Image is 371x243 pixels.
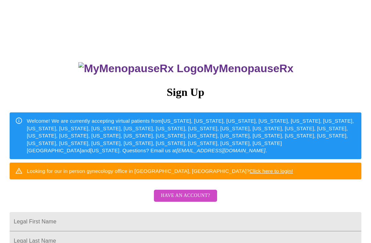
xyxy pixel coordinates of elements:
span: Have an account? [161,191,210,200]
a: Have an account? [152,197,218,203]
em: [EMAIL_ADDRESS][DOMAIN_NAME] [177,147,266,153]
div: Welcome! We are currently accepting virtual patients from [US_STATE], [US_STATE], [US_STATE], [US... [27,114,356,157]
img: MyMenopauseRx Logo [78,62,203,75]
button: Have an account? [154,190,217,202]
h3: Sign Up [10,86,361,99]
div: Looking for our in person gynecology office in [GEOGRAPHIC_DATA], [GEOGRAPHIC_DATA]? [27,165,293,177]
a: Click here to login! [249,168,293,174]
h3: MyMenopauseRx [11,62,362,75]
